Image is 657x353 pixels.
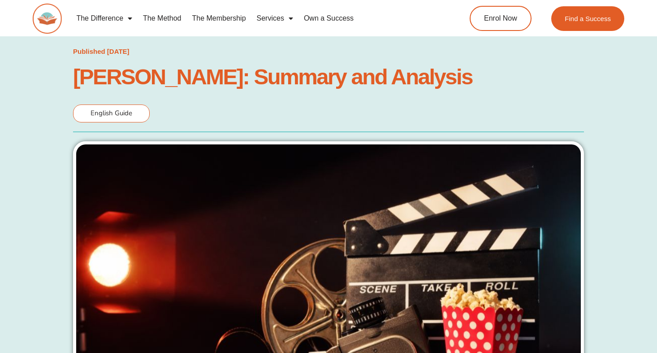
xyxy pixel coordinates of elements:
span: Published [73,48,105,55]
span: English Guide [91,109,132,118]
a: The Difference [71,8,138,29]
a: Enrol Now [470,6,532,31]
span: Enrol Now [484,15,517,22]
a: The Method [138,8,186,29]
a: Find a Success [551,6,624,31]
a: Own a Success [298,8,359,29]
a: The Membership [186,8,251,29]
a: Services [251,8,298,29]
time: [DATE] [107,48,130,55]
a: Published [DATE] [73,45,130,58]
h1: [PERSON_NAME]: Summary and Analysis [73,67,584,87]
span: Find a Success [565,15,611,22]
nav: Menu [71,8,436,29]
